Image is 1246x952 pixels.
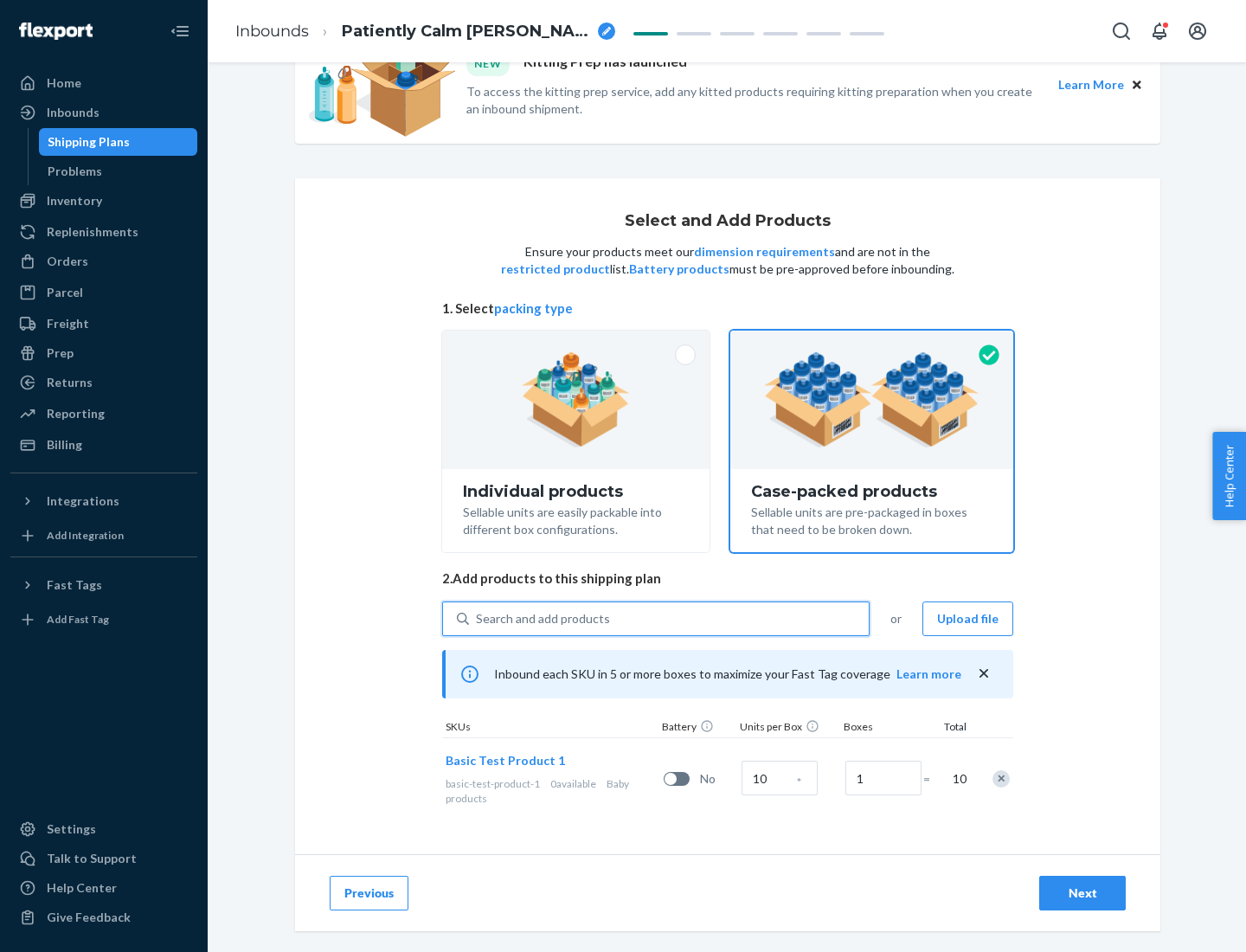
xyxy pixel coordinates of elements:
[47,223,138,241] div: Replenishments
[39,128,198,156] a: Shipping Plans
[48,133,130,151] div: Shipping Plans
[47,436,82,453] div: Billing
[463,500,689,538] div: Sellable units are easily packable into different box configurations.
[47,405,105,422] div: Reporting
[47,74,81,92] div: Home
[19,23,93,40] img: Flexport logo
[10,369,197,396] a: Returns
[658,719,736,737] div: Battery
[890,610,902,627] span: or
[446,777,540,790] span: basic-test-product-1
[1104,14,1139,48] button: Open Search Box
[523,52,687,75] p: Kitting Prep has launched
[446,752,565,769] button: Basic Test Product 1
[476,610,610,627] div: Search and add products
[47,253,88,270] div: Orders
[975,665,992,683] button: close
[48,163,102,180] div: Problems
[845,761,922,795] input: Number of boxes
[10,874,197,902] a: Help Center
[1142,14,1177,48] button: Open notifications
[47,344,74,362] div: Prep
[751,483,992,500] div: Case-packed products
[522,352,630,447] img: individual-pack.facf35554cb0f1810c75b2bd6df2d64e.png
[751,500,992,538] div: Sellable units are pre-packaged in boxes that need to be broken down.
[10,522,197,550] a: Add Integration
[442,650,1013,698] div: Inbound each SKU in 5 or more boxes to maximize your Fast Tag coverage
[47,909,131,926] div: Give Feedback
[1039,876,1126,910] button: Next
[949,770,967,788] span: 10
[840,719,927,737] div: Boxes
[442,719,658,737] div: SKUs
[10,69,197,97] a: Home
[10,904,197,931] button: Give Feedback
[1054,884,1111,902] div: Next
[10,248,197,275] a: Orders
[446,776,657,806] div: Baby products
[47,528,124,543] div: Add Integration
[625,213,831,230] h1: Select and Add Products
[927,719,970,737] div: Total
[463,483,689,500] div: Individual products
[10,187,197,215] a: Inventory
[446,753,565,768] span: Basic Test Product 1
[10,279,197,306] a: Parcel
[39,158,198,185] a: Problems
[442,569,1013,588] span: 2. Add products to this shipping plan
[1212,432,1246,520] button: Help Center
[47,850,137,867] div: Talk to Support
[10,339,197,367] a: Prep
[163,14,197,48] button: Close Navigation
[466,52,510,75] div: NEW
[47,576,102,594] div: Fast Tags
[47,879,117,897] div: Help Center
[896,666,961,683] button: Learn more
[10,487,197,515] button: Integrations
[10,845,197,872] a: Talk to Support
[330,876,408,910] button: Previous
[1180,14,1215,48] button: Open account menu
[1127,75,1146,94] button: Close
[764,352,979,447] img: case-pack.59cecea509d18c883b923b81aeac6d0b.png
[10,606,197,634] a: Add Fast Tag
[10,571,197,599] button: Fast Tags
[47,192,102,209] div: Inventory
[694,243,835,261] button: dimension requirements
[10,99,197,126] a: Inbounds
[742,761,818,795] input: Case Quantity
[47,284,83,301] div: Parcel
[10,400,197,428] a: Reporting
[47,315,89,332] div: Freight
[466,83,1043,118] p: To access the kitting prep service, add any kitted products requiring kitting preparation when yo...
[499,243,956,278] p: Ensure your products meet our and are not in the list. must be pre-approved before inbounding.
[442,299,1013,318] span: 1. Select
[47,374,93,391] div: Returns
[235,22,309,41] a: Inbounds
[992,770,1010,788] div: Remove Item
[1058,75,1124,94] button: Learn More
[342,21,591,43] span: Patiently Calm Woodcock
[47,492,119,510] div: Integrations
[10,815,197,843] a: Settings
[494,299,573,318] button: packing type
[47,612,109,627] div: Add Fast Tag
[629,261,729,278] button: Battery products
[222,6,629,57] ol: breadcrumbs
[10,431,197,459] a: Billing
[10,310,197,338] a: Freight
[923,770,941,788] span: =
[47,104,100,121] div: Inbounds
[550,777,596,790] span: 0 available
[501,261,610,278] button: restricted product
[10,218,197,246] a: Replenishments
[47,820,96,838] div: Settings
[700,770,735,788] span: No
[736,719,840,737] div: Units per Box
[922,601,1013,636] button: Upload file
